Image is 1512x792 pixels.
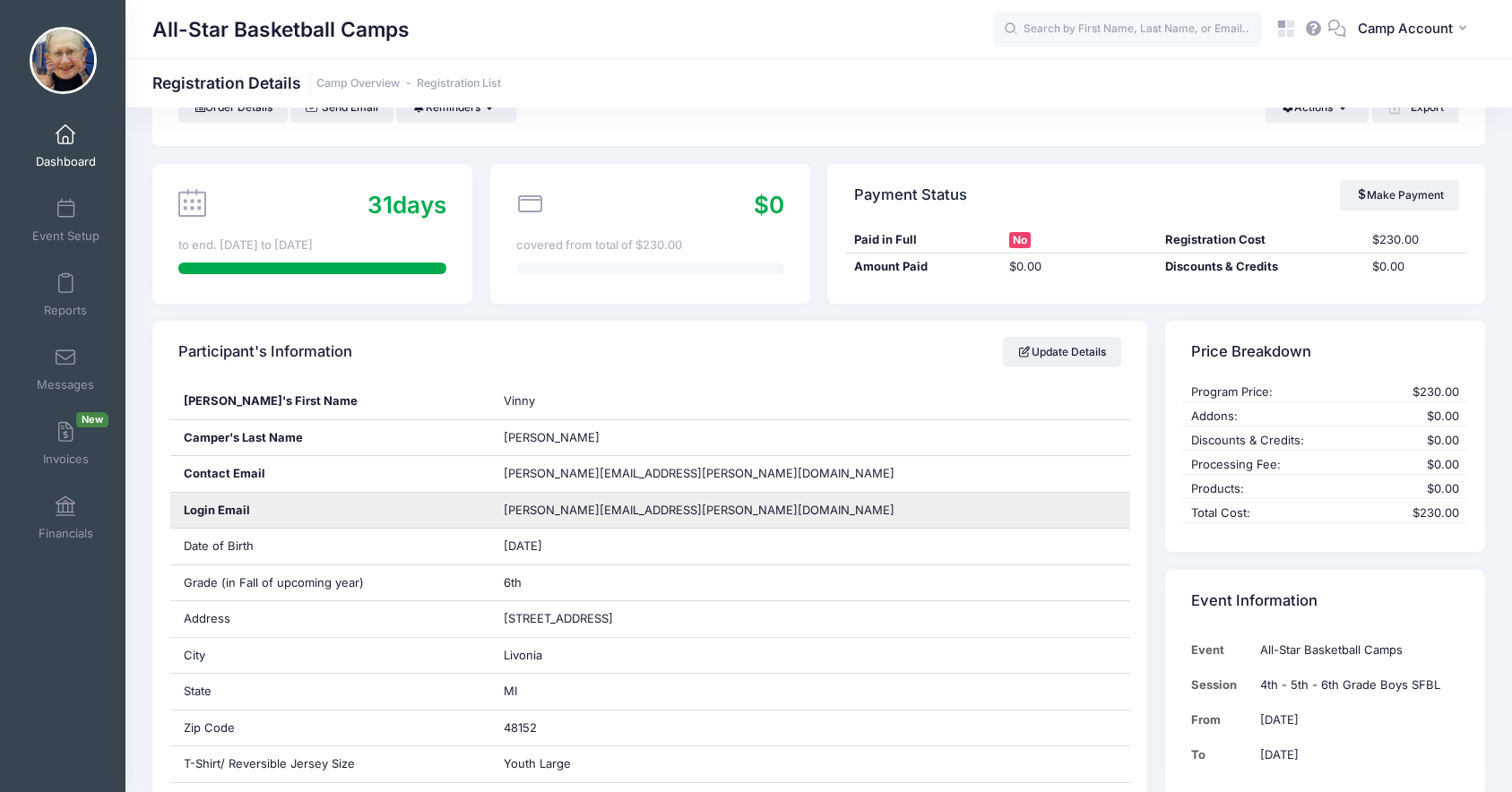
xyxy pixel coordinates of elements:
span: [PERSON_NAME][EMAIL_ADDRESS][PERSON_NAME][DOMAIN_NAME] [504,466,894,480]
a: Messages [23,338,108,400]
div: days [367,187,446,222]
div: $0.00 [1000,258,1156,276]
div: City [170,638,490,674]
a: Reports [23,263,108,326]
div: covered from total of $230.00 [516,237,784,254]
div: $0.00 [1364,258,1468,276]
span: MI [504,684,517,698]
a: Update Details [1003,337,1122,367]
div: $0.00 [1372,480,1467,498]
button: Reminders [396,92,515,123]
a: Event Setup [23,189,108,252]
div: Login Email [170,493,490,529]
td: Session [1191,667,1251,702]
span: New [76,412,108,427]
div: Registration Cost [1156,231,1364,249]
h1: All-Star Basketball Camps [152,9,410,50]
div: Grade (in Fall of upcoming year) [170,565,490,601]
div: Date of Birth [170,529,490,564]
span: [STREET_ADDRESS] [504,611,613,625]
a: InvoicesNew [23,412,108,475]
a: Make Payment [1340,180,1459,211]
a: Camp Overview [316,77,400,90]
a: Financials [23,486,108,549]
div: Contact Email [170,456,490,492]
td: To [1191,737,1251,772]
div: Addons: [1182,408,1372,426]
div: $0.00 [1372,456,1467,474]
div: $0.00 [1372,432,1467,450]
div: Camper's Last Name [170,420,490,456]
a: Send Email [290,92,393,123]
div: Program Price: [1182,383,1372,401]
span: Youth Large [504,756,571,770]
div: Processing Fee: [1182,456,1372,474]
div: Products: [1182,480,1372,498]
a: Dashboard [23,115,108,177]
span: Event Setup [32,228,99,244]
div: Discounts & Credits: [1182,432,1372,450]
span: Invoices [43,452,89,467]
span: [DATE] [504,538,542,553]
td: Event [1191,633,1251,667]
button: Actions [1266,92,1369,123]
h4: Participant's Information [178,327,352,378]
div: Paid in Full [845,231,1001,249]
div: Total Cost: [1182,504,1372,522]
div: [PERSON_NAME]'s First Name [170,383,490,419]
div: Zip Code [170,710,490,746]
span: Camp Account [1358,19,1453,39]
span: [PERSON_NAME][EMAIL_ADDRESS][PERSON_NAME][DOMAIN_NAME] [504,502,894,520]
div: $0.00 [1372,408,1467,426]
button: Camp Account [1346,9,1485,50]
button: Export [1372,92,1459,123]
td: All-Star Basketball Camps [1251,633,1459,667]
span: [PERSON_NAME] [504,430,600,444]
span: 31 [367,191,393,219]
td: From [1191,702,1251,737]
input: Search by First Name, Last Name, or Email... [993,12,1262,47]
div: $230.00 [1372,383,1467,401]
h1: Registration Details [152,73,501,92]
div: State [170,674,490,710]
div: to end. [DATE] to [DATE] [178,237,446,254]
span: Livonia [504,648,542,662]
span: No [1009,232,1031,248]
div: Amount Paid [845,258,1001,276]
span: Reports [44,303,87,318]
a: Registration List [417,77,501,90]
td: [DATE] [1251,702,1459,737]
img: All-Star Basketball Camps [30,27,97,94]
span: $0 [754,191,784,219]
td: [DATE] [1251,737,1459,772]
span: 6th [504,575,522,590]
a: Order Details [178,92,288,123]
div: $230.00 [1364,231,1468,249]
h4: Payment Status [854,169,967,220]
h4: Price Breakdown [1191,327,1311,378]
div: $230.00 [1372,504,1467,522]
span: Vinny [504,393,535,408]
span: Financials [39,526,93,541]
div: Address [170,601,490,637]
td: 4th - 5th - 6th Grade Boys SFBL [1251,667,1459,702]
div: Discounts & Credits [1156,258,1364,276]
div: T-Shirt/ Reversible Jersey Size [170,746,490,782]
h4: Event Information [1191,575,1318,626]
span: Dashboard [36,154,96,169]
span: Messages [37,377,94,392]
span: 48152 [504,720,537,735]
